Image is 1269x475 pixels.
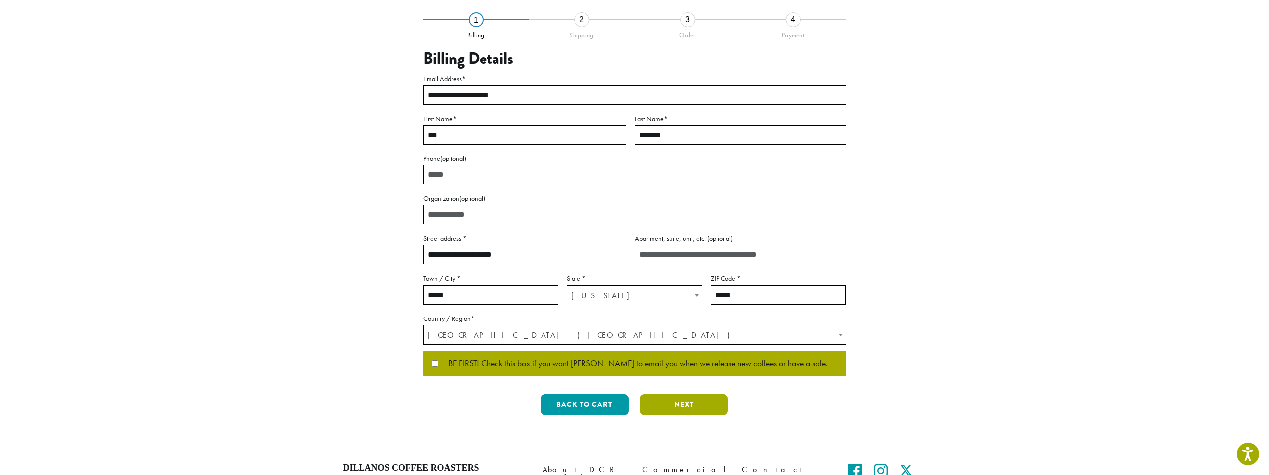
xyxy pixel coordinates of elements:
label: First Name [423,113,626,125]
span: BE FIRST! Check this box if you want [PERSON_NAME] to email you when we release new coffees or ha... [438,359,828,368]
div: Billing [423,27,529,39]
label: Last Name [635,113,846,125]
label: Email Address [423,73,846,85]
button: Back to cart [541,394,629,415]
span: Utah [567,286,702,305]
label: Street address [423,232,626,245]
div: Payment [740,27,846,39]
button: Next [640,394,728,415]
label: State [567,272,702,285]
span: (optional) [440,154,466,163]
div: 3 [680,12,695,27]
div: Shipping [529,27,635,39]
span: (optional) [459,194,485,203]
div: 1 [469,12,484,27]
h4: Dillanos Coffee Roasters [343,463,528,474]
div: 4 [786,12,801,27]
span: Country / Region [423,325,846,345]
div: Order [635,27,740,39]
input: BE FIRST! Check this box if you want [PERSON_NAME] to email you when we release new coffees or ha... [432,360,438,367]
h3: Billing Details [423,49,846,68]
span: United States (US) [424,325,846,345]
span: State [567,285,702,305]
label: Organization [423,192,846,205]
div: 2 [574,12,589,27]
label: ZIP Code [711,272,846,285]
span: (optional) [707,234,733,243]
label: Town / City [423,272,558,285]
label: Apartment, suite, unit, etc. [635,232,846,245]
